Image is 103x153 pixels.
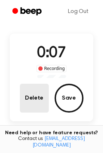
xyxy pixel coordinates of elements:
[7,5,48,19] a: Beep
[4,136,99,149] span: Contact us
[55,84,83,113] button: Save Audio Record
[20,84,49,113] button: Delete Audio Record
[37,46,66,61] span: 0:07
[33,136,85,148] a: [EMAIL_ADDRESS][DOMAIN_NAME]
[37,65,66,72] div: Recording
[61,3,96,20] a: Log Out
